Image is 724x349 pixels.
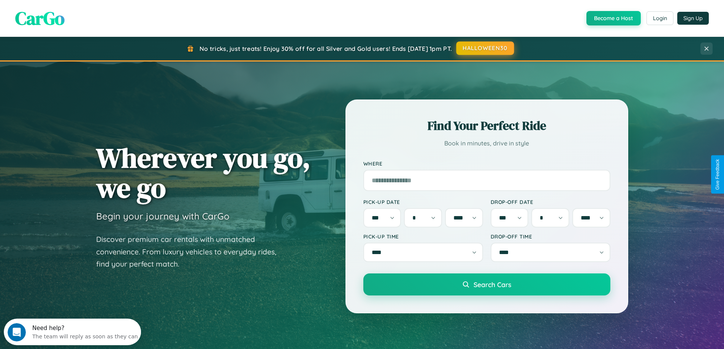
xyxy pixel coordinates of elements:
[15,6,65,31] span: CarGo
[96,210,230,222] h3: Begin your journey with CarGo
[491,233,610,240] label: Drop-off Time
[677,12,709,25] button: Sign Up
[456,41,514,55] button: HALLOWEEN30
[363,233,483,240] label: Pick-up Time
[363,117,610,134] h2: Find Your Perfect Ride
[29,6,134,13] div: Need help?
[491,199,610,205] label: Drop-off Date
[8,323,26,341] iframe: Intercom live chat
[96,143,311,203] h1: Wherever you go, we go
[363,138,610,149] p: Book in minutes, drive in style
[646,11,673,25] button: Login
[29,13,134,21] div: The team will reply as soon as they can
[474,280,511,289] span: Search Cars
[586,11,641,25] button: Become a Host
[200,45,452,52] span: No tricks, just treats! Enjoy 30% off for all Silver and Gold users! Ends [DATE] 1pm PT.
[363,160,610,167] label: Where
[715,159,720,190] div: Give Feedback
[96,233,286,270] p: Discover premium car rentals with unmatched convenience. From luxury vehicles to everyday rides, ...
[363,273,610,295] button: Search Cars
[4,319,141,345] iframe: Intercom live chat discovery launcher
[3,3,141,24] div: Open Intercom Messenger
[363,199,483,205] label: Pick-up Date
